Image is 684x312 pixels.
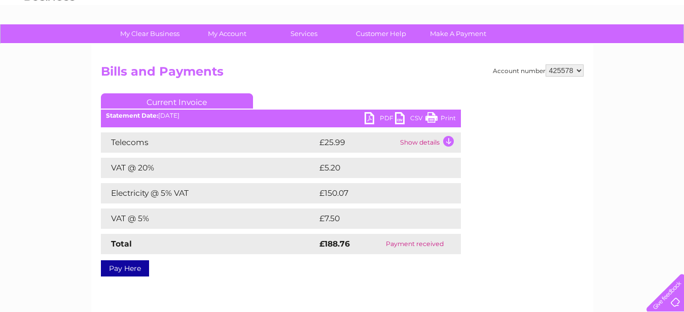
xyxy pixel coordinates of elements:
a: Contact [617,43,641,51]
a: Print [425,112,456,127]
a: Energy [531,43,553,51]
td: Show details [398,132,461,153]
td: £25.99 [317,132,398,153]
a: Telecoms [559,43,590,51]
a: Pay Here [101,260,149,276]
td: £5.20 [317,158,437,178]
td: Telecoms [101,132,317,153]
b: Statement Date: [106,112,158,119]
div: Account number [493,64,584,77]
strong: £188.76 [319,239,350,249]
a: Log out [651,43,674,51]
a: PDF [365,112,395,127]
a: Customer Help [339,24,423,43]
a: Services [262,24,346,43]
td: £7.50 [317,209,437,229]
a: CSV [395,112,425,127]
a: My Account [185,24,269,43]
div: Clear Business is a trading name of Verastar Limited (registered in [GEOGRAPHIC_DATA] No. 3667643... [103,6,582,49]
a: 0333 014 3131 [493,5,563,18]
a: Current Invoice [101,93,253,109]
a: Water [506,43,525,51]
a: Blog [596,43,610,51]
img: logo.png [24,26,76,57]
td: VAT @ 20% [101,158,317,178]
a: Make A Payment [416,24,500,43]
a: My Clear Business [108,24,192,43]
div: [DATE] [101,112,461,119]
strong: Total [111,239,132,249]
td: Payment received [369,234,461,254]
td: Electricity @ 5% VAT [101,183,317,203]
td: £150.07 [317,183,442,203]
h2: Bills and Payments [101,64,584,84]
td: VAT @ 5% [101,209,317,229]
